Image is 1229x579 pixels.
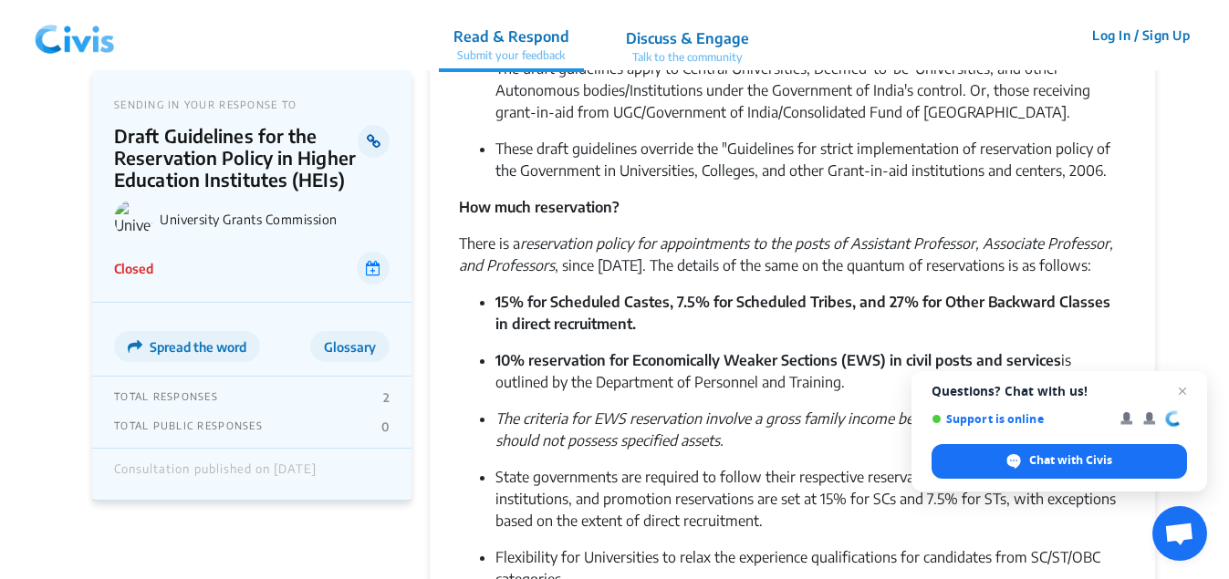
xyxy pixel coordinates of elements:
p: is outlined by the Department of Personnel and Training. [495,349,1126,393]
p: SENDING IN YOUR RESPONSE TO [114,98,390,110]
p: TOTAL RESPONSES [114,390,218,405]
span: Questions? Chat with us! [932,384,1187,398]
p: University Grants Commission [160,212,390,227]
p: Talk to the community [626,49,749,66]
span: Spread the word [150,339,246,355]
p: These draft guidelines override the "Guidelines for strict implementation of reservation policy o... [495,138,1126,181]
span: Chat with Civis [1029,452,1112,469]
p: State governments are required to follow their respective reservation percentages in educational ... [495,466,1126,532]
button: Spread the word [114,331,260,362]
p: Submit your feedback [453,47,569,64]
b: 10% reservation for Economically Weaker Sections (EWS) in civil posts and services [495,351,1061,369]
p: Closed [114,259,153,278]
button: Glossary [310,331,390,362]
b: How much reservation? [459,198,620,216]
p: The draft guidelines apply to Central Universities, Deemed-to-be-Universities, and other Autonomo... [495,57,1126,123]
p: Read & Respond [453,26,569,47]
p: 0 [381,419,390,434]
i: reservation policy for appointments to the posts of Assistant Professor, Associate Professor, and... [459,234,1113,274]
span: Glossary [324,339,376,355]
p: Draft Guidelines for the Reservation Policy in Higher Education Institutes (HEIs) [114,125,358,191]
button: Log In / Sign Up [1080,21,1202,49]
div: Consultation published on [DATE] [114,462,317,486]
p: TOTAL PUBLIC RESPONSES [114,419,263,434]
img: University Grants Commission logo [114,200,152,238]
p: There is a , since [DATE]. The details of the same on the quantum of reservations is as follows: [459,233,1126,276]
img: navlogo.png [27,8,122,63]
b: 15% for Scheduled Castes, 7.5% for Scheduled Tribes, and 27% for Other Backward Classes in direct... [495,293,1110,333]
span: Chat with Civis [932,444,1187,479]
i: The criteria for EWS reservation involve a gross family income below Rs. 8 lakh, and the family s... [495,409,1103,450]
a: Open chat [1152,506,1207,561]
p: Discuss & Engage [626,27,749,49]
span: Support is online [932,412,1108,426]
p: 2 [383,390,390,405]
